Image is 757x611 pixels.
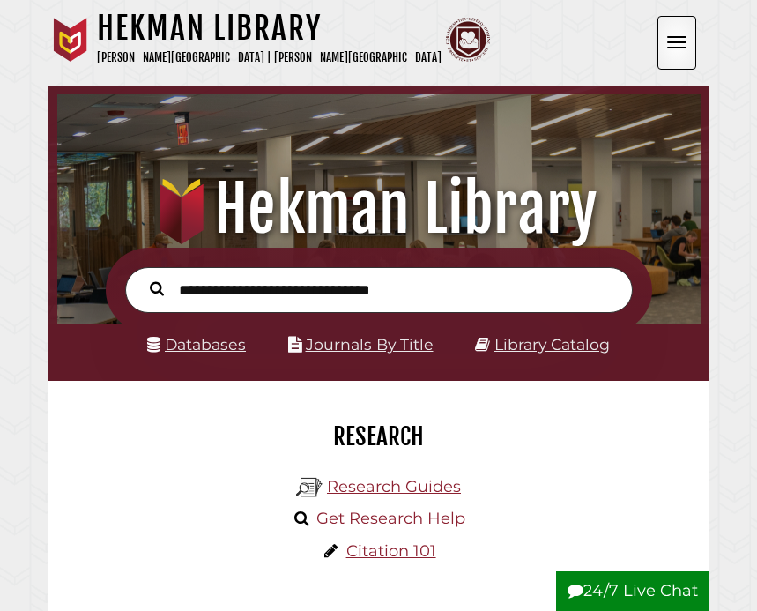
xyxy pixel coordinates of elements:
[147,335,246,354] a: Databases
[446,18,490,62] img: Calvin Theological Seminary
[296,474,323,501] img: Hekman Library Logo
[97,9,442,48] h1: Hekman Library
[306,335,434,354] a: Journals By Title
[346,541,436,561] a: Citation 101
[150,281,164,297] i: Search
[657,16,696,70] button: Open the menu
[327,477,461,496] a: Research Guides
[62,421,696,451] h2: Research
[316,509,465,528] a: Get Research Help
[141,277,173,299] button: Search
[97,48,442,68] p: [PERSON_NAME][GEOGRAPHIC_DATA] | [PERSON_NAME][GEOGRAPHIC_DATA]
[68,170,688,248] h1: Hekman Library
[48,18,93,62] img: Calvin University
[494,335,610,354] a: Library Catalog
